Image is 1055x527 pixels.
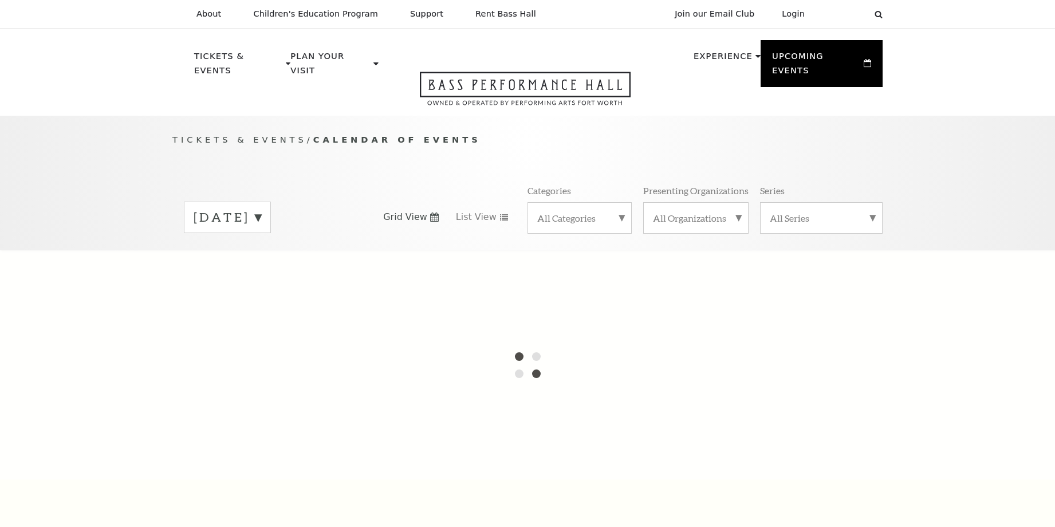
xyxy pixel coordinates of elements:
[383,211,427,223] span: Grid View
[643,184,749,196] p: Presenting Organizations
[253,9,378,19] p: Children's Education Program
[694,49,753,70] p: Experience
[290,49,371,84] p: Plan Your Visit
[194,49,283,84] p: Tickets & Events
[772,49,861,84] p: Upcoming Events
[475,9,536,19] p: Rent Bass Hall
[653,212,739,224] label: All Organizations
[760,184,785,196] p: Series
[770,212,873,224] label: All Series
[537,212,622,224] label: All Categories
[194,209,261,226] label: [DATE]
[527,184,571,196] p: Categories
[823,9,864,19] select: Select:
[172,133,883,147] p: /
[410,9,443,19] p: Support
[196,9,221,19] p: About
[313,135,481,144] span: Calendar of Events
[172,135,307,144] span: Tickets & Events
[456,211,497,223] span: List View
